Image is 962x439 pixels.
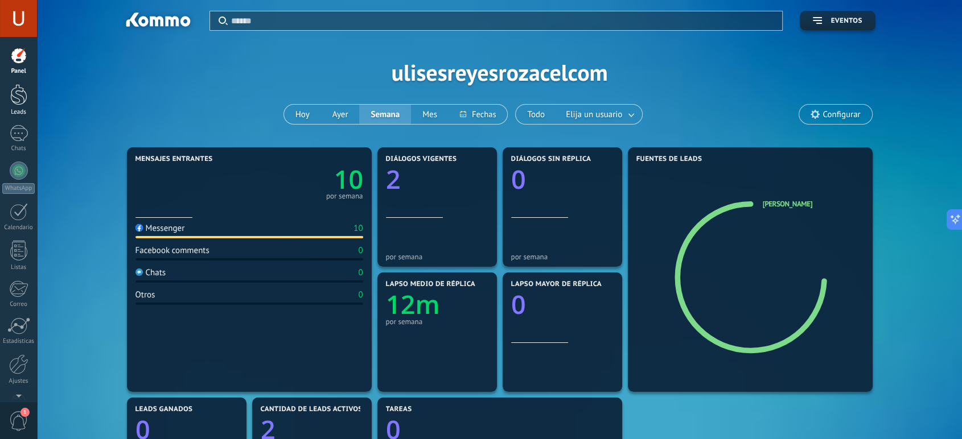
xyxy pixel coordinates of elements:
[831,17,862,25] span: Eventos
[353,223,363,234] div: 10
[556,105,642,124] button: Elija un usuario
[359,105,411,124] button: Semana
[516,105,556,124] button: Todo
[386,405,412,413] span: Tareas
[135,155,213,163] span: Mensajes entrantes
[386,155,457,163] span: Diálogos vigentes
[511,252,614,261] div: por semana
[135,268,143,276] img: Chats
[135,223,185,234] div: Messenger
[358,289,363,300] div: 0
[511,287,526,322] text: 0
[135,405,193,413] span: Leads ganados
[334,162,363,197] text: 10
[2,183,35,194] div: WhatsApp
[2,145,35,152] div: Chats
[386,252,488,261] div: por semana
[386,317,488,326] div: por semana
[511,155,591,163] span: Diálogos sin réplica
[636,155,702,163] span: Fuentes de leads
[2,109,35,116] div: Leads
[386,287,439,322] text: 12m
[2,301,35,308] div: Correo
[321,105,360,124] button: Ayer
[135,267,166,278] div: Chats
[326,193,363,199] div: por semana
[135,289,155,300] div: Otros
[249,162,363,197] a: 10
[449,105,507,124] button: Fechas
[411,105,449,124] button: Mes
[511,280,602,288] span: Lapso mayor de réplica
[564,107,624,122] span: Elija un usuario
[2,378,35,385] div: Ajustes
[20,408,30,417] span: 1
[386,280,476,288] span: Lapso medio de réplica
[511,162,526,197] text: 0
[2,264,35,271] div: Listas
[284,105,321,124] button: Hoy
[135,245,209,256] div: Facebook comments
[261,405,363,413] span: Cantidad de leads activos
[823,110,860,119] span: Configurar
[800,11,875,31] button: Eventos
[358,245,363,256] div: 0
[135,224,143,231] img: Messenger
[358,267,363,278] div: 0
[763,199,812,209] a: [PERSON_NAME]
[386,162,401,197] text: 2
[2,68,35,75] div: Panel
[2,224,35,231] div: Calendario
[2,338,35,345] div: Estadísticas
